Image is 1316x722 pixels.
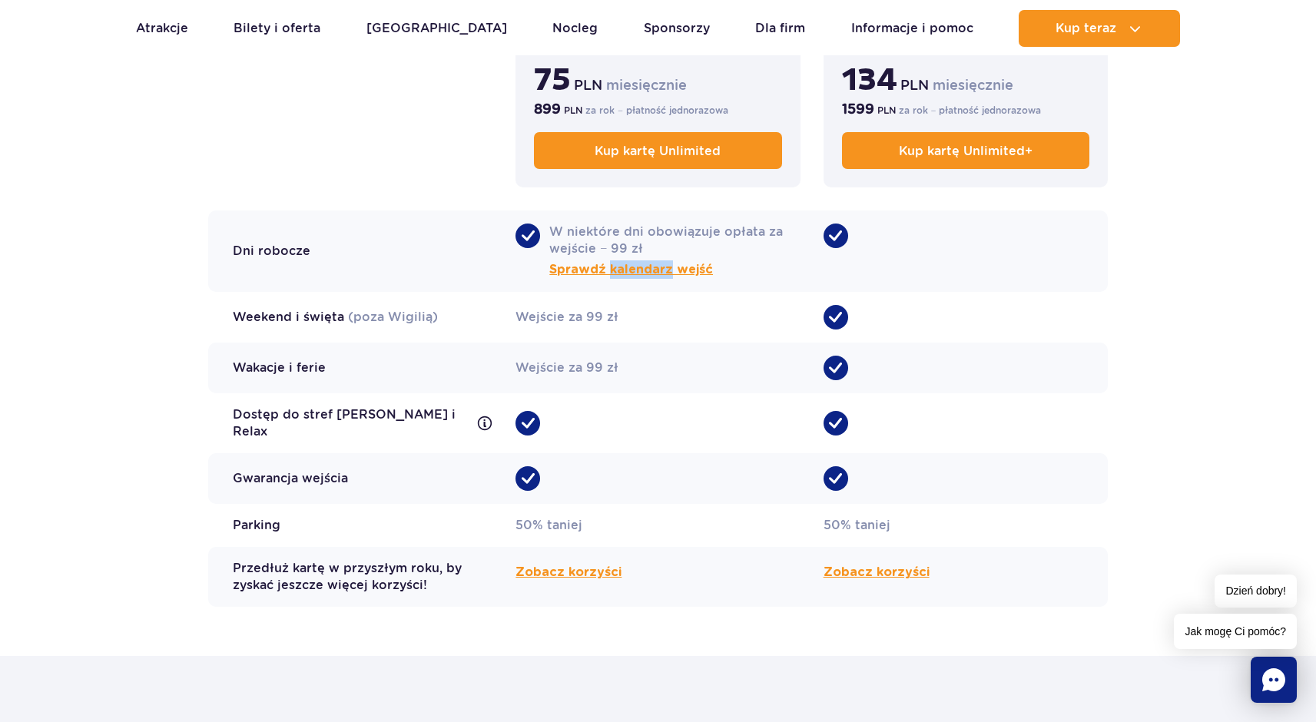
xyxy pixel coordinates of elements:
[534,100,781,118] p: za rok − płatność jednorazowa
[824,563,930,581] button: Zobacz korzyści
[136,10,188,47] a: Atrakcje
[534,61,571,100] b: 75
[515,411,540,436] span: •
[851,10,973,47] a: Informacje i pomoc
[824,411,848,436] span: •
[552,10,598,47] a: Nocleg
[824,504,1108,547] div: 50% taniej
[549,224,800,279] span: W niektóre dni obowiązuje opłata za wejście − 99 zł
[1174,614,1297,649] span: Jak mogę Ci pomóc?
[233,309,438,326] div: Weekend i święta
[842,61,1089,100] p: miesięcznie
[549,260,713,279] button: Sprawdź kalendarz wejść
[574,76,602,94] span: PLN
[234,10,320,47] a: Bilety i oferta
[899,144,1033,158] span: Kup kartę Unlimited+
[1056,22,1116,35] span: Kup teraz
[644,10,710,47] a: Sponsorzy
[208,453,492,504] div: Gwarancja wejścia
[842,100,1089,118] p: za rok − płatność jednorazowa
[515,504,800,547] div: 50% taniej
[842,100,874,118] b: 1599
[515,292,800,343] div: Wejście za 99 zł
[534,132,781,169] a: Kup kartę Unlimited
[515,466,540,491] span: •
[208,504,492,547] div: Parking
[1251,657,1297,703] div: Chat
[877,104,896,118] span: PLN
[824,356,848,380] span: •
[842,61,897,100] b: 134
[900,76,929,94] span: PLN
[755,10,805,47] a: Dla firm
[348,310,438,324] span: (poza Wigilią)
[564,104,582,118] span: PLN
[515,224,540,248] span: •
[1019,10,1180,47] button: Kup teraz
[534,100,561,118] b: 899
[1215,575,1297,608] span: Dzień dobry!
[208,393,492,453] div: Dostęp do stref [PERSON_NAME] i Relax
[208,547,492,607] div: Przedłuż kartę w przyszłym roku, by zyskać jeszcze więcej korzyści!
[366,10,507,47] a: [GEOGRAPHIC_DATA]
[824,224,848,248] span: •
[824,305,848,330] span: •
[534,61,781,100] p: miesięcznie
[595,144,721,158] span: Kup kartę Unlimited
[515,563,622,581] button: Zobacz korzyści
[208,343,492,393] div: Wakacje i ferie
[842,132,1089,169] a: Kup kartę Unlimited+
[515,343,800,393] div: Wejście za 99 zł
[208,210,492,292] div: Dni robocze
[824,466,848,491] span: •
